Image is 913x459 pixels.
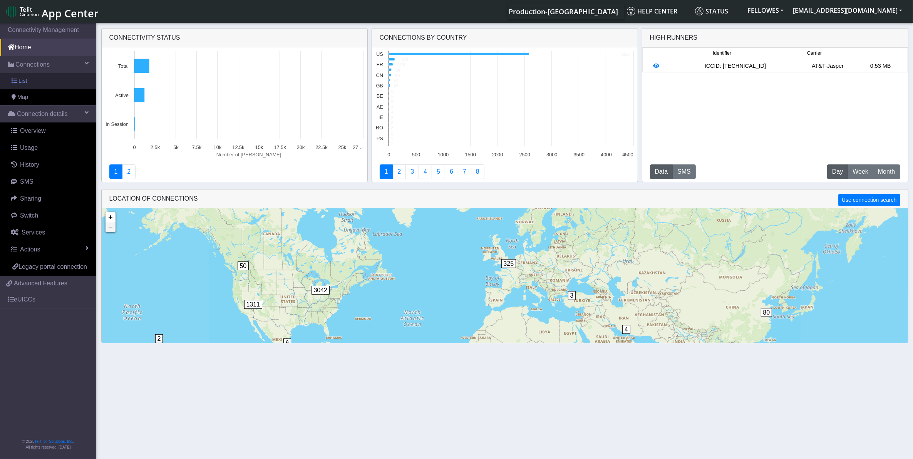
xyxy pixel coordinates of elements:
[801,62,854,70] div: AT&T-Jasper
[713,50,731,57] span: Identifier
[106,222,116,232] a: Zoom out
[378,114,383,120] text: IE
[376,93,383,99] text: BE
[18,263,87,270] span: Legacy portal connection
[437,152,448,157] text: 1000
[627,7,677,15] span: Help center
[192,144,201,150] text: 7.5k
[338,144,346,150] text: 25k
[743,3,788,17] button: FELLOWES
[232,144,245,150] text: 12.5k
[848,164,873,179] button: Week
[695,7,728,15] span: Status
[283,338,291,347] span: 6
[395,73,400,78] text: 80
[375,125,383,131] text: RO
[22,229,45,236] span: Services
[405,164,419,179] a: Usage per Country
[445,164,458,179] a: 14 Days Trend
[391,126,393,130] text: 2
[20,178,34,185] span: SMS
[650,164,673,179] button: Data
[622,152,633,157] text: 4500
[573,152,584,157] text: 3500
[761,308,772,317] span: 80
[391,89,394,94] text: 6
[216,152,281,157] text: Number of [PERSON_NAME]
[391,94,394,99] text: 5
[20,144,38,151] span: Usage
[854,62,907,70] div: 0.53 MB
[42,6,99,20] span: App Center
[695,7,704,15] img: status.svg
[312,286,330,295] span: 3042
[412,152,420,157] text: 500
[315,144,328,150] text: 22.5k
[6,5,39,18] img: logo-telit-cinterion-gw-new.png
[471,164,484,179] a: Not Connected for 30 days
[133,144,136,150] text: 0
[3,241,96,258] a: Actions
[788,3,907,17] button: [EMAIL_ADDRESS][DOMAIN_NAME]
[15,60,50,69] span: Connections
[519,152,530,157] text: 2500
[391,105,394,109] text: 4
[376,136,383,141] text: PS
[827,164,848,179] button: Day
[118,63,128,69] text: Total
[508,3,618,19] a: Your current platform instance
[3,173,96,190] a: SMS
[20,161,39,168] span: History
[35,439,73,444] a: Telit IoT Solutions, Inc.
[3,122,96,139] a: Overview
[807,50,822,57] span: Carrier
[650,33,698,42] div: High Runners
[109,164,123,179] a: Connectivity status
[372,28,638,47] div: Connections By Country
[601,152,611,157] text: 4000
[391,131,393,136] text: 1
[492,152,503,157] text: 2000
[568,291,576,300] span: 3
[622,325,630,348] div: 4
[853,167,868,176] span: Week
[392,164,406,179] a: Carrier
[102,28,367,47] div: Connectivity status
[3,139,96,156] a: Usage
[387,152,390,157] text: 0
[155,334,163,343] span: 2
[3,207,96,224] a: Switch
[109,164,360,179] nav: Summary paging
[173,144,179,150] text: 5k
[624,3,692,19] a: Help center
[297,144,305,150] text: 20k
[14,279,67,288] span: Advanced Features
[838,194,900,206] button: Use connection search
[17,109,68,119] span: Connection details
[376,62,383,67] text: FR
[274,144,286,150] text: 17.5k
[376,104,383,110] text: AE
[115,92,129,98] text: Active
[627,7,635,15] img: knowledge.svg
[458,164,471,179] a: Zero Session
[401,57,408,62] text: 183
[878,167,895,176] span: Month
[832,167,843,176] span: Day
[672,164,696,179] button: SMS
[213,144,221,150] text: 10k
[620,52,630,57] text: 4227
[465,152,476,157] text: 1500
[432,164,445,179] a: Usage by Carrier
[20,127,46,134] span: Overview
[546,152,557,157] text: 3000
[376,72,383,78] text: CN
[6,3,97,20] a: App Center
[501,259,516,268] span: 325
[391,121,393,125] text: 2
[3,224,96,241] a: Services
[380,164,630,179] nav: Summary paging
[376,51,383,57] text: US
[391,115,393,120] text: 2
[106,212,116,222] a: Zoom in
